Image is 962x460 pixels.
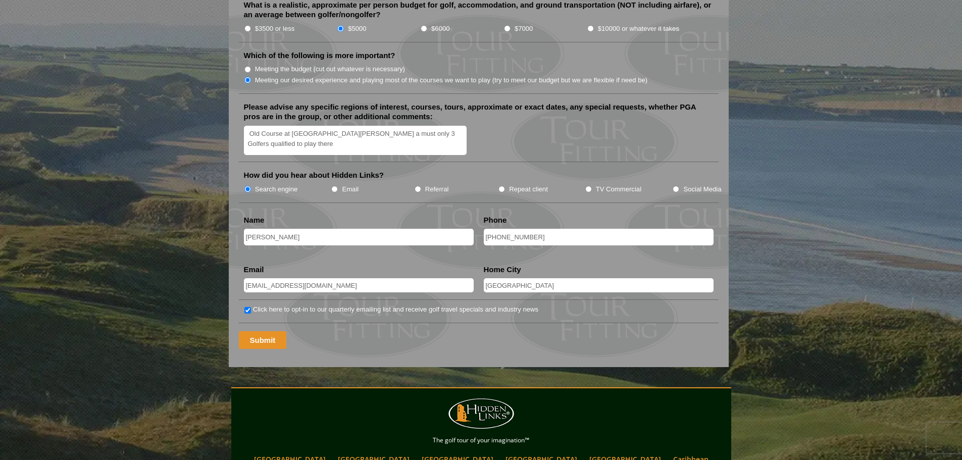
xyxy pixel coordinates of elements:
[515,24,533,34] label: $7000
[244,170,384,180] label: How did you hear about Hidden Links?
[255,184,298,194] label: Search engine
[239,331,287,349] input: Submit
[348,24,366,34] label: $5000
[255,64,405,74] label: Meeting the budget (cut out whatever is necessary)
[255,24,295,34] label: $3500 or less
[244,102,714,122] label: Please advise any specific regions of interest, courses, tours, approximate or exact dates, any s...
[683,184,721,194] label: Social Media
[255,75,648,85] label: Meeting our desired experience and playing most of the courses we want to play (try to meet our b...
[244,215,265,225] label: Name
[253,304,538,315] label: Click here to opt-in to our quarterly emailing list and receive golf travel specials and industry...
[431,24,449,34] label: $6000
[484,265,521,275] label: Home City
[596,184,641,194] label: TV Commercial
[342,184,359,194] label: Email
[425,184,449,194] label: Referral
[244,265,264,275] label: Email
[484,215,507,225] label: Phone
[509,184,548,194] label: Repeat client
[244,126,467,156] textarea: Old Course at [GEOGRAPHIC_DATA][PERSON_NAME] a must
[234,435,729,446] p: The golf tour of your imagination™
[244,50,395,61] label: Which of the following is more important?
[598,24,679,34] label: $10000 or whatever it takes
